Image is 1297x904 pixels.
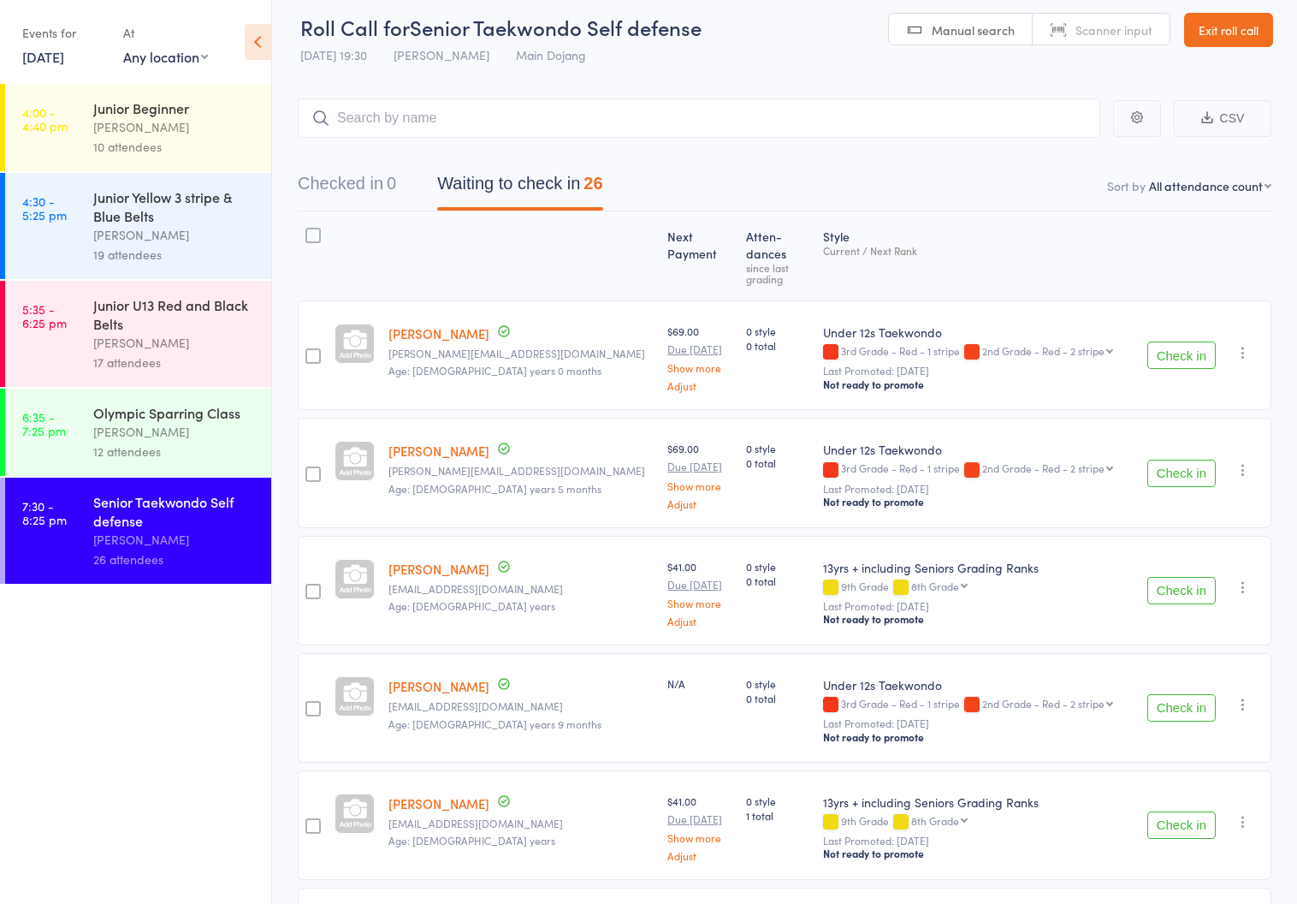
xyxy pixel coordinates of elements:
[746,691,808,705] span: 0 total
[93,117,257,137] div: [PERSON_NAME]
[823,835,1134,847] small: Last Promoted: [DATE]
[823,324,1134,341] div: Under 12s Taekwondo
[746,455,808,470] span: 0 total
[93,422,257,442] div: [PERSON_NAME]
[823,462,1134,477] div: 3rd Grade - Red - 1 stripe
[823,847,1134,860] div: Not ready to promote
[746,574,808,588] span: 0 total
[667,676,732,691] div: N/A
[746,441,808,455] span: 0 style
[300,46,367,63] span: [DATE] 19:30
[746,794,808,808] span: 0 style
[5,478,271,584] a: 7:30 -8:25 pmSenior Taekwondo Self defense[PERSON_NAME]26 attendees
[5,389,271,476] a: 6:35 -7:25 pmOlympic Sparring Class[PERSON_NAME]12 attendees
[823,345,1134,360] div: 3rd Grade - Red - 1 stripe
[388,481,601,496] span: Age: [DEMOGRAPHIC_DATA] years 5 months
[823,495,1134,508] div: Not ready to promote
[816,219,1140,293] div: Style
[746,262,808,284] div: since last grading
[583,174,602,193] div: 26
[22,410,66,437] time: 6:35 - 7:25 pm
[1107,177,1146,194] label: Sort by
[823,612,1134,626] div: Not ready to promote
[298,165,396,211] button: Checked in0
[746,676,808,691] span: 0 style
[823,378,1134,391] div: Not ready to promote
[823,730,1134,744] div: Not ready to promote
[388,363,601,378] span: Age: [DEMOGRAPHIC_DATA] years 0 months
[823,794,1134,811] div: 13yrs + including Seniors Grading Ranks
[1147,342,1216,369] button: Check in
[93,530,257,550] div: [PERSON_NAME]
[388,560,489,578] a: [PERSON_NAME]
[823,441,1134,458] div: Under 12s Taekwondo
[1149,177,1263,194] div: All attendance count
[22,47,64,66] a: [DATE]
[388,583,654,595] small: jessicamagee@outlook.com
[298,98,1100,138] input: Search by name
[437,165,602,211] button: Waiting to check in26
[667,343,732,355] small: Due [DATE]
[932,21,1015,39] span: Manual search
[667,813,732,825] small: Due [DATE]
[93,550,257,569] div: 26 attendees
[388,677,489,695] a: [PERSON_NAME]
[22,105,68,133] time: 4:00 - 4:40 pm
[1147,460,1216,487] button: Check in
[667,598,732,609] a: Show more
[823,600,1134,612] small: Last Promoted: [DATE]
[388,833,555,847] span: Age: [DEMOGRAPHIC_DATA] years
[823,580,1134,595] div: 9th Grade
[388,794,489,812] a: [PERSON_NAME]
[388,717,601,731] span: Age: [DEMOGRAPHIC_DATA] years 9 months
[667,380,732,391] a: Adjust
[667,616,732,627] a: Adjust
[388,324,489,342] a: [PERSON_NAME]
[1147,694,1216,722] button: Check in
[388,442,489,460] a: [PERSON_NAME]
[667,441,732,508] div: $69.00
[739,219,815,293] div: Atten­dances
[823,717,1134,729] small: Last Promoted: [DATE]
[667,579,732,591] small: Due [DATE]
[982,345,1105,356] div: 2nd Grade - Red - 2 stripe
[823,365,1134,377] small: Last Promoted: [DATE]
[823,676,1134,693] div: Under 12s Taekwondo
[410,13,702,41] span: Senior Taekwondo Self defense
[746,338,808,353] span: 0 total
[123,47,208,66] div: Any location
[1174,100,1271,137] button: CSV
[1147,577,1216,604] button: Check in
[93,225,257,245] div: [PERSON_NAME]
[1075,21,1152,39] span: Scanner input
[93,137,257,157] div: 10 attendees
[1147,812,1216,839] button: Check in
[823,698,1134,712] div: 3rd Grade - Red - 1 stripe
[823,483,1134,495] small: Last Promoted: [DATE]
[823,559,1134,576] div: 13yrs + including Seniors Grading Ranks
[823,815,1134,830] div: 9th Grade
[93,295,257,333] div: Junior U13 Red and Black Belts
[22,194,67,222] time: 4:30 - 5:25 pm
[93,98,257,117] div: Junior Beginner
[387,174,396,193] div: 0
[300,13,410,41] span: Roll Call for
[667,362,732,373] a: Show more
[911,580,959,592] div: 8th Grade
[394,46,489,63] span: [PERSON_NAME]
[667,480,732,491] a: Show more
[667,832,732,843] a: Show more
[5,281,271,387] a: 5:35 -6:25 pmJunior U13 Red and Black Belts[PERSON_NAME]17 attendees
[746,559,808,574] span: 0 style
[667,324,732,391] div: $69.00
[667,498,732,509] a: Adjust
[1184,13,1273,47] a: Exit roll call
[22,19,106,47] div: Events for
[388,598,555,613] span: Age: [DEMOGRAPHIC_DATA] years
[911,815,959,826] div: 8th Grade
[93,187,257,225] div: Junior Yellow 3 stripe & Blue Belts
[5,173,271,279] a: 4:30 -5:25 pmJunior Yellow 3 stripe & Blue Belts[PERSON_NAME]19 attendees
[746,808,808,823] span: 1 total
[388,818,654,830] small: Karabroemmer@gmail.com
[667,794,732,861] div: $41.00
